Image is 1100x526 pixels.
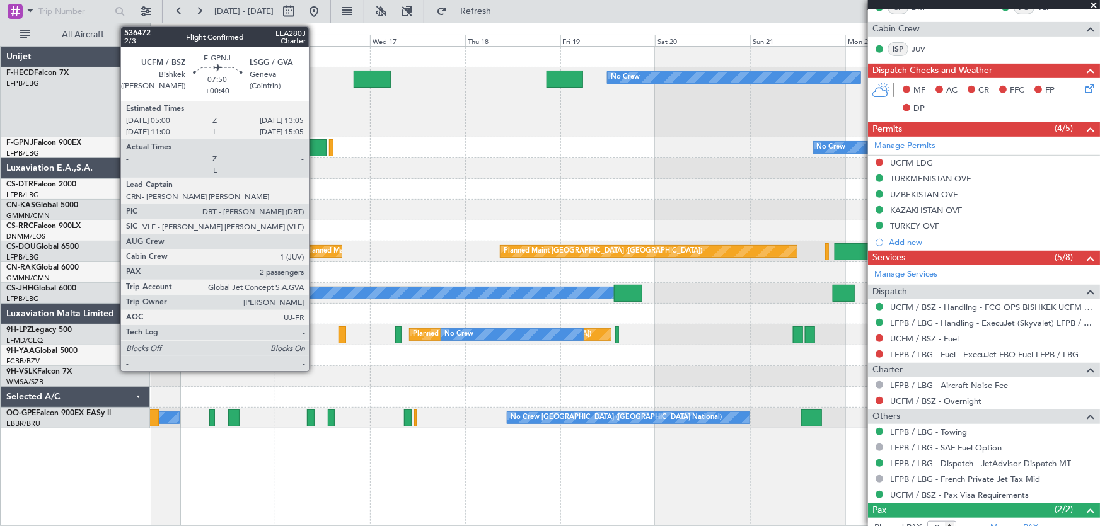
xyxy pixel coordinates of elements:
div: Mon 15 [180,35,275,46]
input: Trip Number [38,2,111,21]
div: No Crew [151,138,180,157]
a: EBBR/BRU [6,419,40,428]
a: UCFM / BSZ - Pax Visa Requirements [890,489,1029,500]
span: [DATE] - [DATE] [214,6,274,17]
span: Dispatch [872,285,907,299]
div: No Crew [611,68,640,87]
span: (2/2) [1055,503,1073,516]
span: Permits [872,122,902,137]
a: OO-GPEFalcon 900EX EASy II [6,409,111,417]
span: AC [946,84,958,97]
a: 9H-YAAGlobal 5000 [6,347,78,355]
span: Dispatch Checks and Weather [872,64,992,78]
span: MF [913,84,925,97]
a: FCBB/BZV [6,357,40,366]
a: LFPB / LBG - Dispatch - JetAdvisor Dispatch MT [890,458,1071,469]
div: Sun 21 [750,35,845,46]
div: Tue 16 [275,35,370,46]
div: Thu 18 [465,35,560,46]
a: CS-DOUGlobal 6500 [6,243,79,251]
a: LFPB / LBG - Handling - ExecuJet (Skyvalet) LFPB / LBG [890,317,1094,328]
span: FP [1045,84,1055,97]
span: All Aircraft [33,30,133,39]
a: LFMD/CEQ [6,336,43,345]
a: LFPB / LBG - French Private Jet Tax Mid [890,474,1040,484]
a: 9H-LPZLegacy 500 [6,326,72,334]
a: CN-KASGlobal 5000 [6,202,78,209]
div: Fri 19 [560,35,656,46]
span: FFC [1010,84,1024,97]
a: Manage Services [874,268,937,281]
div: Planned [GEOGRAPHIC_DATA] ([GEOGRAPHIC_DATA]) [413,325,591,344]
span: F-GPNJ [6,139,33,147]
div: Sat 20 [655,35,750,46]
div: TURKEY OVF [890,220,939,231]
a: WMSA/SZB [6,377,43,387]
a: LFPB / LBG - Fuel - ExecuJet FBO Fuel LFPB / LBG [890,349,1079,360]
div: UCFM LDG [890,157,933,168]
div: Add new [889,237,1094,248]
span: Charter [872,363,903,377]
a: GMMN/CMN [6,273,50,283]
a: LFPB / LBG - Towing [890,426,967,437]
div: No Crew [GEOGRAPHIC_DATA] ([GEOGRAPHIC_DATA] National) [511,408,722,427]
div: ISP [888,42,908,56]
span: DP [913,103,925,115]
span: CN-KAS [6,202,35,209]
span: CR [978,84,989,97]
span: (5/8) [1055,251,1073,264]
a: UCFM / BSZ - Fuel [890,333,959,344]
a: GMMN/CMN [6,211,50,220]
a: UCFM / BSZ - Overnight [890,396,981,406]
span: OO-GPE [6,409,36,417]
span: CS-DTR [6,181,33,188]
div: Mon 22 [845,35,941,46]
a: LFPB/LBG [6,190,39,200]
a: F-GPNJFalcon 900EX [6,139,81,147]
div: No Crew [151,68,180,87]
a: CS-RRCFalcon 900LX [6,222,81,230]
a: LFPB / LBG - Aircraft Noise Fee [890,380,1008,391]
span: CS-JHH [6,285,33,292]
a: Manage Permits [874,140,935,152]
span: (4/5) [1055,122,1073,135]
span: 9H-YAA [6,347,35,355]
div: Planned Maint [GEOGRAPHIC_DATA] ([GEOGRAPHIC_DATA]) [306,242,504,261]
a: LFPB/LBG [6,253,39,262]
span: CN-RAK [6,264,36,272]
a: F-HECDFalcon 7X [6,69,69,77]
a: CS-JHHGlobal 6000 [6,285,76,292]
a: 9H-VSLKFalcon 7X [6,368,72,375]
span: Cabin Crew [872,22,920,37]
span: Refresh [449,7,502,16]
span: F-HECD [6,69,34,77]
div: KAZAKHSTAN OVF [890,205,962,215]
button: All Aircraft [14,25,137,45]
a: LFPB/LBG [6,294,39,304]
div: No Crew [444,325,473,344]
div: [DATE] [153,25,174,36]
button: Refresh [431,1,506,21]
a: DNMM/LOS [6,232,45,241]
span: Pax [872,503,886,518]
div: Planned Maint [GEOGRAPHIC_DATA] ([GEOGRAPHIC_DATA]) [504,242,702,261]
a: CS-DTRFalcon 2000 [6,181,76,188]
div: TURKMENISTAN OVF [890,173,971,184]
a: CN-RAKGlobal 6000 [6,264,79,272]
a: LFPB / LBG - SAF Fuel Option [890,442,1002,453]
span: Others [872,409,900,424]
div: No Crew [817,138,846,157]
a: JUV [912,43,940,55]
div: Wed 17 [370,35,465,46]
span: Services [872,251,905,265]
span: 9H-LPZ [6,326,32,334]
div: UZBEKISTAN OVF [890,189,958,200]
a: LFPB/LBG [6,149,39,158]
a: UCFM / BSZ - Handling - FCG OPS BISHKEK UCFM / BSZ [890,302,1094,312]
a: LFPB/LBG [6,79,39,88]
span: 9H-VSLK [6,368,37,375]
span: CS-RRC [6,222,33,230]
span: CS-DOU [6,243,36,251]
